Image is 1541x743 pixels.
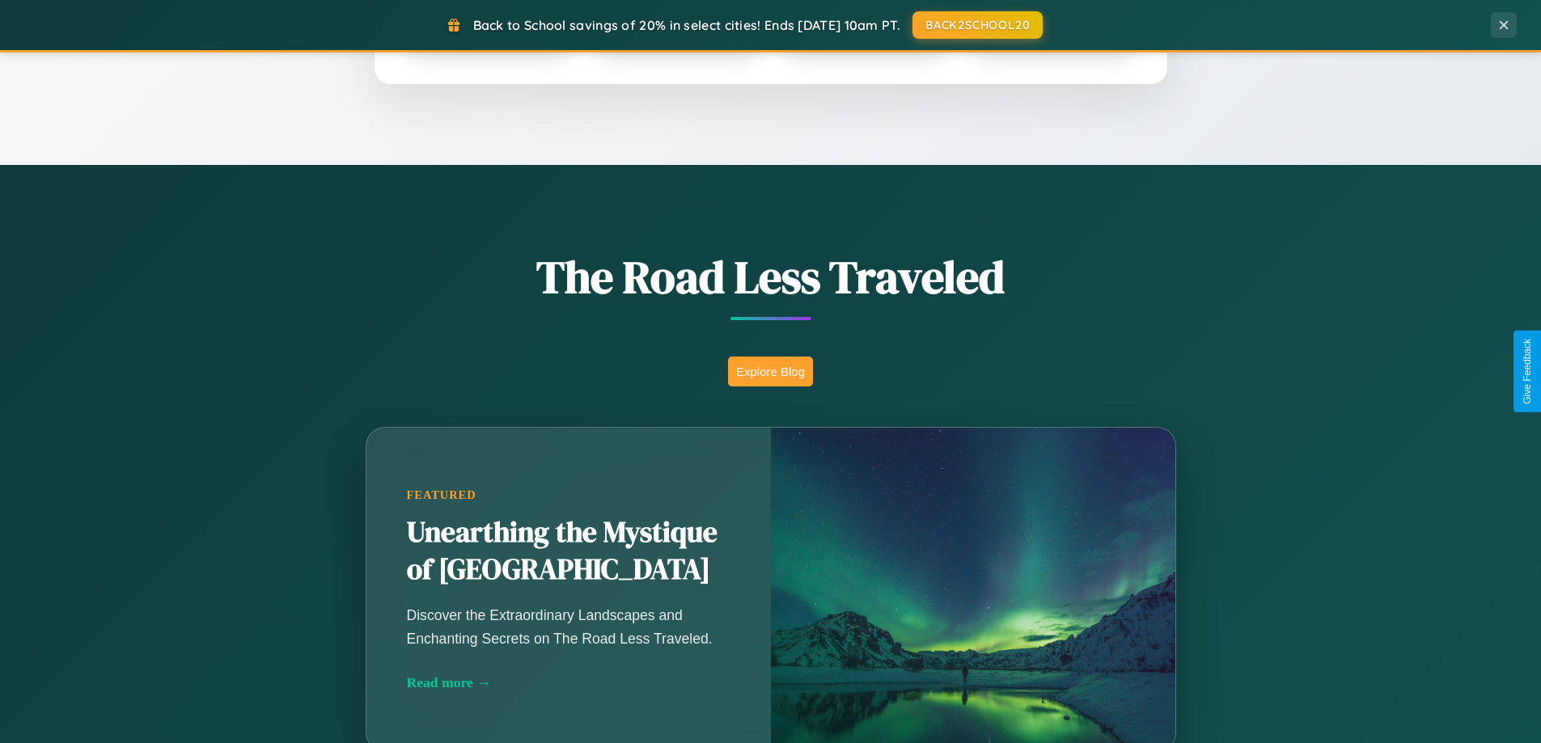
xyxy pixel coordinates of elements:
[407,488,730,502] div: Featured
[728,357,813,386] button: Explore Blog
[286,246,1256,308] h1: The Road Less Traveled
[407,604,730,649] p: Discover the Extraordinary Landscapes and Enchanting Secrets on The Road Less Traveled.
[473,17,900,33] span: Back to School savings of 20% in select cities! Ends [DATE] 10am PT.
[407,674,730,691] div: Read more →
[912,11,1043,39] button: BACK2SCHOOL20
[407,514,730,589] h2: Unearthing the Mystique of [GEOGRAPHIC_DATA]
[1522,339,1533,404] div: Give Feedback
